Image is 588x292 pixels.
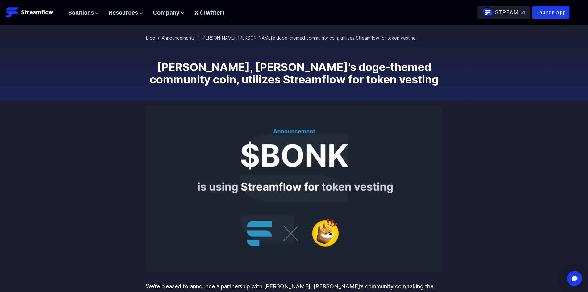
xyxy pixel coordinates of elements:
img: streamflow-logo-circle.png [483,7,493,17]
span: / [197,35,199,40]
a: X (Twitter) [194,9,224,16]
p: Streamflow [21,8,53,17]
a: Announcements [162,35,195,40]
a: Streamflow [6,6,62,19]
span: Resources [109,8,138,17]
a: Blog [146,35,155,40]
p: STREAM [495,8,519,17]
span: [PERSON_NAME], [PERSON_NAME]’s doge-themed community coin, utilizes Streamflow for token vesting [201,35,416,40]
span: Company [153,8,180,17]
button: Launch App [532,6,569,19]
button: Company [153,8,185,17]
button: Resources [109,8,143,17]
img: BONK, Solana’s doge-themed community coin, utilizes Streamflow for token vesting [146,105,442,272]
img: Streamflow Logo [6,6,19,19]
button: Solutions [68,8,99,17]
div: Open Intercom Messenger [567,271,582,286]
h1: [PERSON_NAME], [PERSON_NAME]’s doge-themed community coin, utilizes Streamflow for token vesting [146,61,442,86]
img: top-right-arrow.svg [521,11,525,14]
span: Solutions [68,8,94,17]
span: / [158,35,159,40]
a: STREAM [477,6,530,19]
